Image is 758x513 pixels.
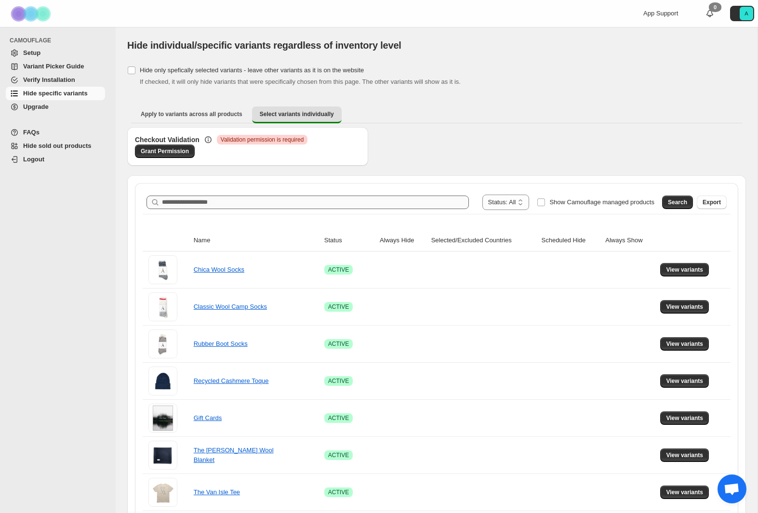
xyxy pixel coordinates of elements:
[135,135,199,145] h3: Checkout Validation
[730,6,754,21] button: Avatar with initials A
[705,9,715,18] a: 0
[141,110,242,118] span: Apply to variants across all products
[709,2,721,12] div: 0
[666,488,703,496] span: View variants
[194,266,244,273] a: Chica Wool Socks
[194,447,274,463] a: The [PERSON_NAME] Wool Blanket
[328,303,349,311] span: ACTIVE
[328,340,349,348] span: ACTIVE
[666,377,703,385] span: View variants
[23,142,92,149] span: Hide sold out products
[660,448,709,462] button: View variants
[260,110,334,118] span: Select variants individually
[666,451,703,459] span: View variants
[660,263,709,276] button: View variants
[745,11,748,16] text: A
[127,40,401,51] span: Hide individual/specific variants regardless of inventory level
[23,103,49,110] span: Upgrade
[140,66,364,74] span: Hide only spefically selected variants - leave other variants as it is on the website
[23,156,44,163] span: Logout
[660,374,709,388] button: View variants
[643,10,678,17] span: App Support
[668,198,687,206] span: Search
[428,230,539,251] th: Selected/Excluded Countries
[321,230,377,251] th: Status
[328,451,349,459] span: ACTIVE
[602,230,657,251] th: Always Show
[660,411,709,425] button: View variants
[666,414,703,422] span: View variants
[23,129,40,136] span: FAQs
[6,46,105,60] a: Setup
[703,198,721,206] span: Export
[740,7,753,20] span: Avatar with initials A
[666,303,703,311] span: View variants
[662,196,693,209] button: Search
[660,337,709,351] button: View variants
[194,377,269,384] a: Recycled Cashmere Toque
[6,126,105,139] a: FAQs
[328,377,349,385] span: ACTIVE
[133,106,250,122] button: Apply to variants across all products
[6,139,105,153] a: Hide sold out products
[141,147,189,155] span: Grant Permission
[718,474,746,503] div: Open chat
[23,63,84,70] span: Variant Picker Guide
[666,340,703,348] span: View variants
[660,486,709,499] button: View variants
[135,145,195,158] a: Grant Permission
[23,90,88,97] span: Hide specific variants
[666,266,703,274] span: View variants
[6,153,105,166] a: Logout
[194,414,222,421] a: Gift Cards
[697,196,727,209] button: Export
[8,0,56,27] img: Camouflage
[221,136,304,144] span: Validation permission is required
[328,414,349,422] span: ACTIVE
[194,488,240,496] a: The Van Isle Tee
[10,37,109,44] span: CAMOUFLAGE
[23,49,40,56] span: Setup
[194,340,248,347] a: Rubber Boot Socks
[660,300,709,314] button: View variants
[6,60,105,73] a: Variant Picker Guide
[6,100,105,114] a: Upgrade
[328,488,349,496] span: ACTIVE
[194,303,267,310] a: Classic Wool Camp Socks
[23,76,75,83] span: Verify Installation
[328,266,349,274] span: ACTIVE
[6,73,105,87] a: Verify Installation
[377,230,428,251] th: Always Hide
[140,78,461,85] span: If checked, it will only hide variants that were specifically chosen from this page. The other va...
[6,87,105,100] a: Hide specific variants
[252,106,342,123] button: Select variants individually
[549,198,654,206] span: Show Camouflage managed products
[539,230,603,251] th: Scheduled Hide
[191,230,321,251] th: Name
